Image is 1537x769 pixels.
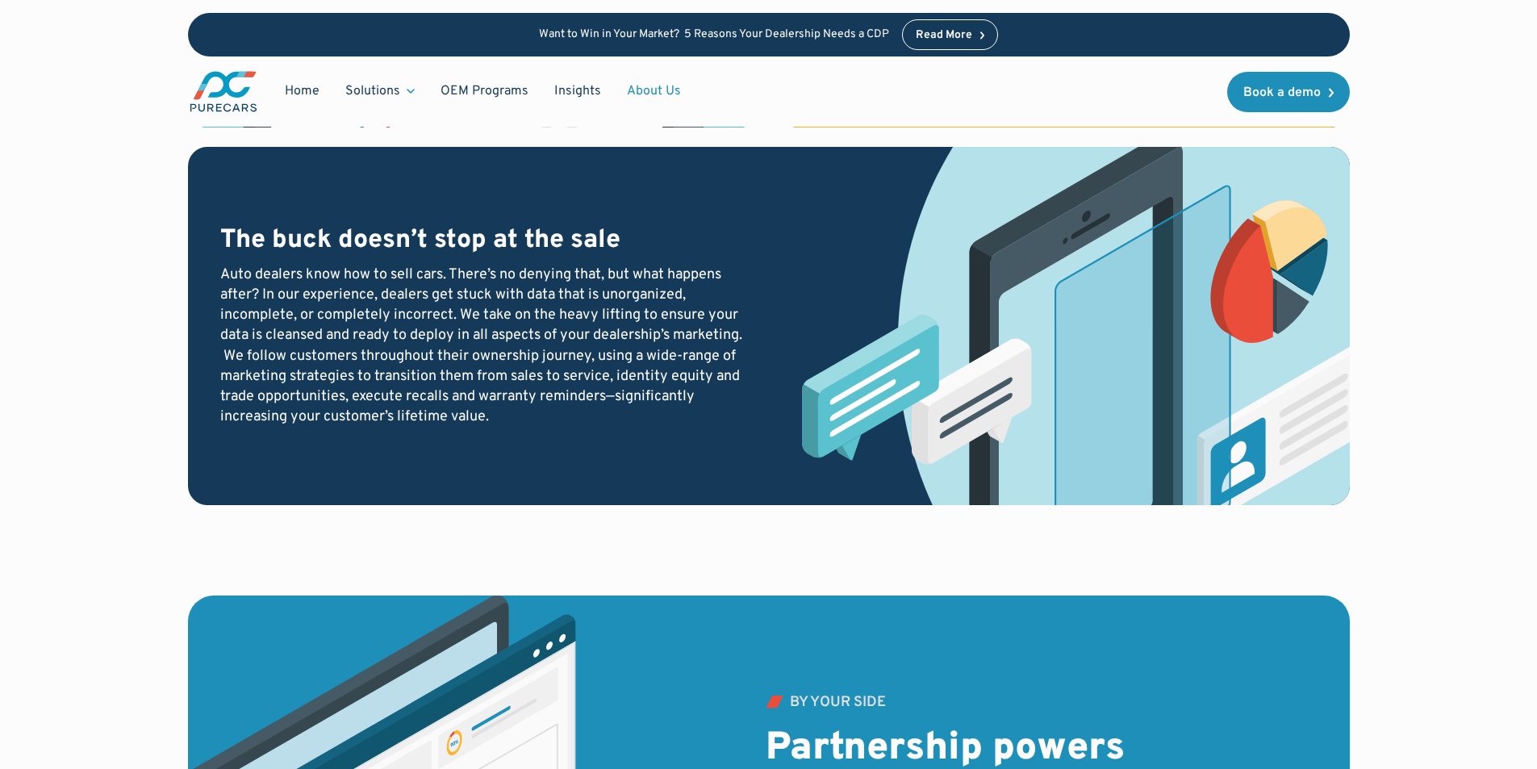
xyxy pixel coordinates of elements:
img: purecars logo [188,69,259,114]
a: Book a demo [1227,72,1350,112]
img: text messaging illustration [795,147,1350,505]
a: main [188,69,259,114]
a: Insights [541,76,614,107]
h3: The buck doesn’t stop at the sale [220,224,743,258]
div: Book a demo [1243,86,1321,99]
a: OEM Programs [428,76,541,107]
div: Auto dealers know how to sell cars. There’s no denying that, but what happens after? In our exper... [220,265,743,428]
a: Read More [902,19,999,50]
a: About Us [614,76,694,107]
a: Home [272,76,332,107]
div: by your side [790,696,886,710]
p: Want to Win in Your Market? 5 Reasons Your Dealership Needs a CDP [539,28,889,42]
div: Solutions [345,82,400,100]
div: Solutions [332,76,428,107]
div: Read More [916,30,972,41]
